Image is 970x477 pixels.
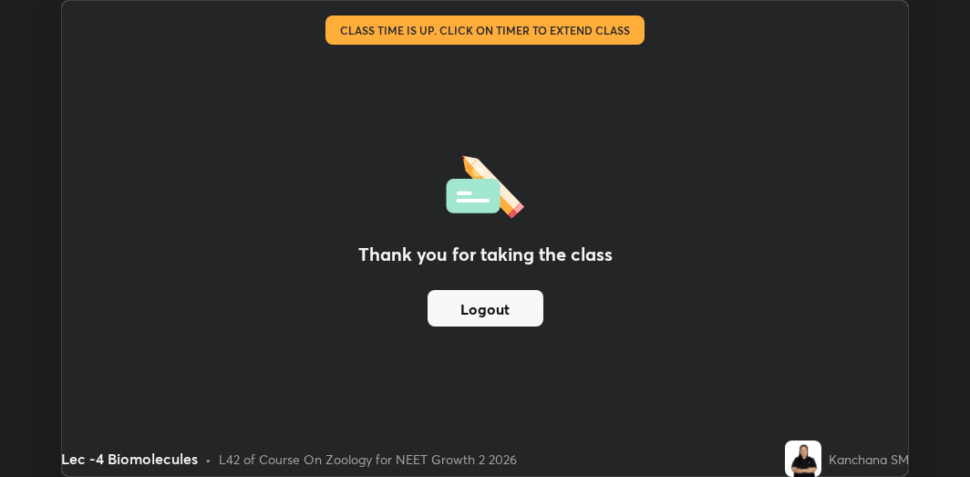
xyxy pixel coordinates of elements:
[428,290,543,327] button: Logout
[785,441,821,477] img: 32b4ed6bfa594886b60f590cff8db06f.jpg
[358,241,613,268] h2: Thank you for taking the class
[446,150,524,219] img: offlineFeedback.1438e8b3.svg
[61,448,198,470] div: Lec -4 Biomolecules
[829,450,909,469] div: Kanchana SM
[219,450,517,469] div: L42 of Course On Zoology for NEET Growth 2 2026
[205,450,212,469] div: •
